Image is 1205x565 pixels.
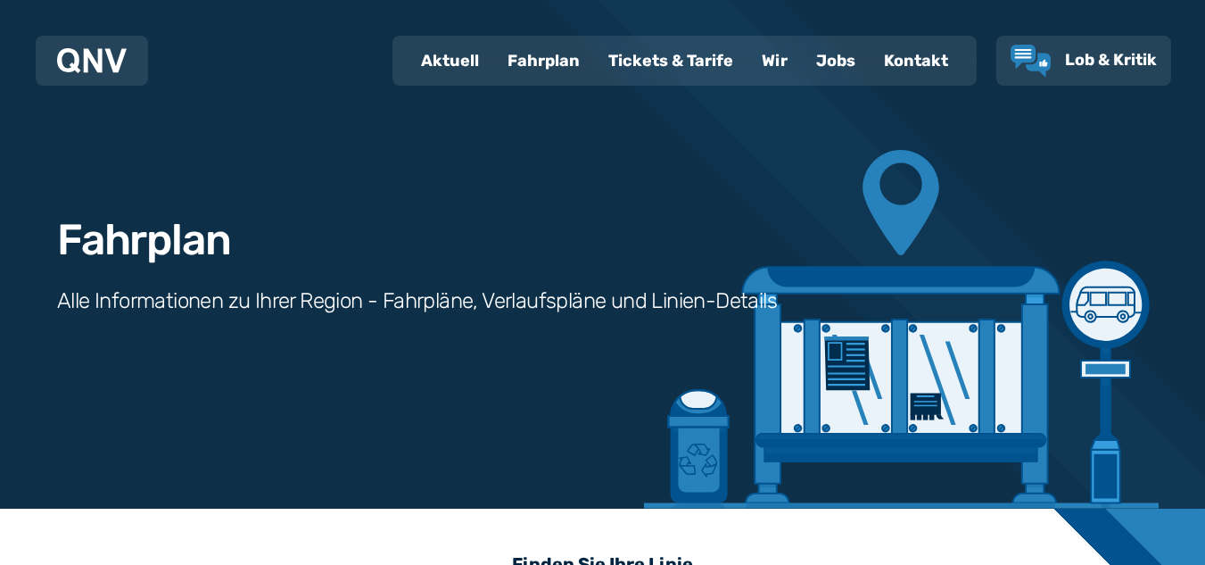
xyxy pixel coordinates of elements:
[57,48,127,73] img: QNV Logo
[747,37,802,84] a: Wir
[493,37,594,84] a: Fahrplan
[57,287,777,315] h3: Alle Informationen zu Ihrer Region - Fahrpläne, Verlaufspläne und Linien-Details
[57,43,127,79] a: QNV Logo
[802,37,870,84] a: Jobs
[1065,50,1157,70] span: Lob & Kritik
[1011,45,1157,77] a: Lob & Kritik
[407,37,493,84] a: Aktuell
[57,219,230,262] h1: Fahrplan
[594,37,747,84] a: Tickets & Tarife
[870,37,962,84] a: Kontakt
